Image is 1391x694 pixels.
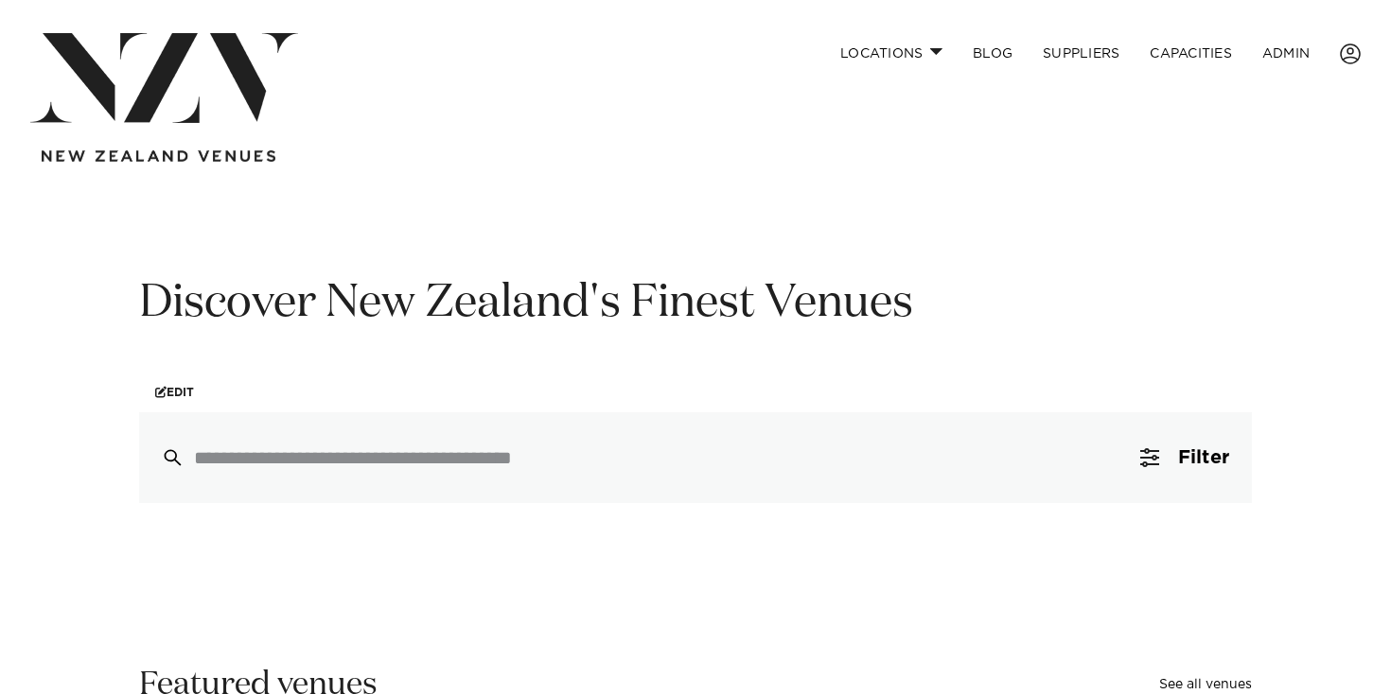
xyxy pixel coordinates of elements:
[825,33,958,74] a: Locations
[139,372,210,412] a: Edit
[1159,678,1252,691] a: See all venues
[30,33,298,123] img: nzv-logo.png
[1135,33,1247,74] a: Capacities
[42,150,275,163] img: new-zealand-venues-text.png
[139,274,1252,334] h1: Discover New Zealand's Finest Venues
[1178,448,1229,467] span: Filter
[958,33,1028,74] a: BLOG
[1028,33,1135,74] a: SUPPLIERS
[1247,33,1325,74] a: ADMIN
[1118,412,1252,503] button: Filter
